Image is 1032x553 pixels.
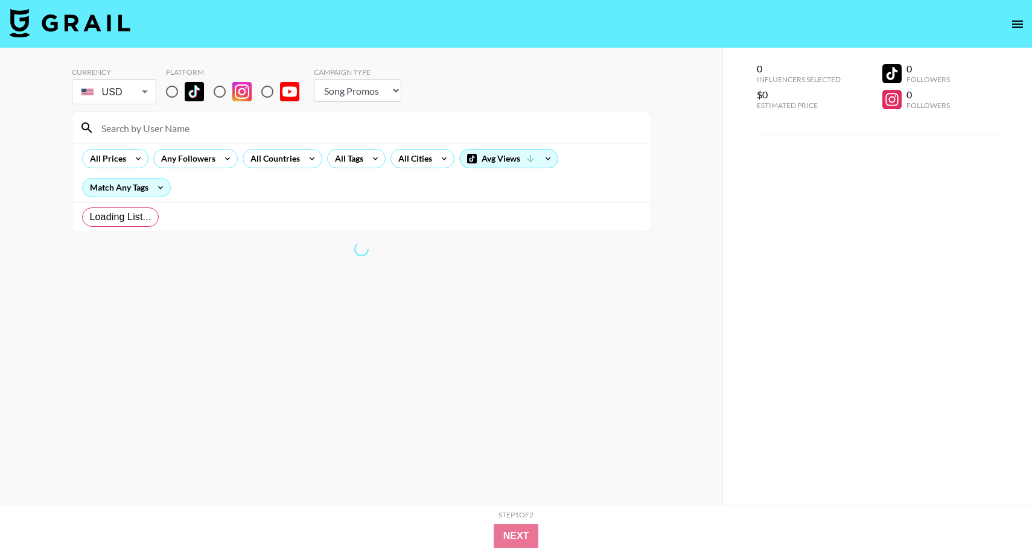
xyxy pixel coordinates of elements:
[494,524,539,548] button: Next
[906,75,950,84] div: Followers
[10,8,130,37] img: Grail Talent
[154,150,218,168] div: Any Followers
[314,68,401,77] div: Campaign Type
[906,101,950,110] div: Followers
[72,68,156,77] div: Currency
[757,75,841,84] div: Influencers Selected
[354,242,369,256] span: Refreshing lists, bookers, clients, countries, tags, cities, talent, talent...
[74,81,154,103] div: USD
[232,82,252,101] img: Instagram
[94,118,643,137] input: Search by User Name
[280,82,299,101] img: YouTube
[83,150,129,168] div: All Prices
[391,150,435,168] div: All Cities
[460,150,558,168] div: Avg Views
[243,150,302,168] div: All Countries
[757,89,841,101] div: $0
[166,68,309,77] div: Platform
[83,179,170,197] div: Match Any Tags
[328,150,366,168] div: All Tags
[906,63,950,75] div: 0
[498,510,534,519] div: Step 1 of 2
[185,82,204,101] img: TikTok
[1005,12,1030,36] button: open drawer
[757,101,841,110] div: Estimated Price
[90,210,151,224] span: Loading List...
[906,89,950,101] div: 0
[757,63,841,75] div: 0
